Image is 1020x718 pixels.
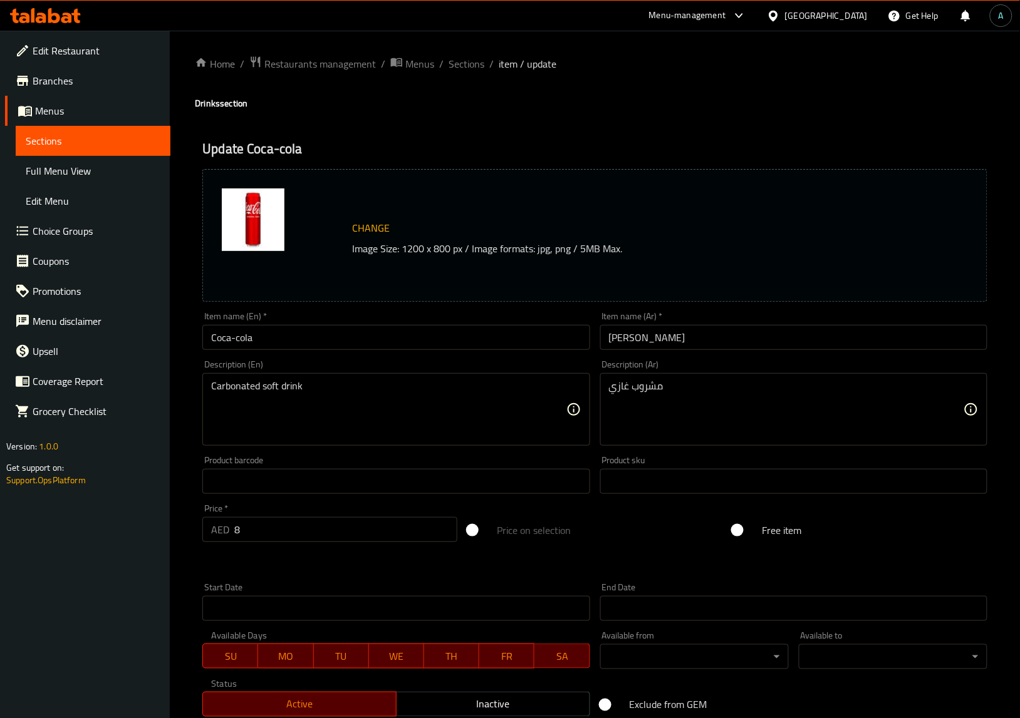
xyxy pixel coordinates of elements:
span: Choice Groups [33,223,160,238]
span: FR [484,647,529,665]
span: Change [352,219,390,237]
h2: Update Coca-cola [202,140,987,158]
span: MO [263,647,308,665]
li: / [439,56,444,71]
a: Promotions [5,276,170,306]
span: Menu disclaimer [33,314,160,329]
a: Home [195,56,235,71]
textarea: مشروب غازي [609,380,964,439]
span: Sections [26,133,160,148]
span: Upsell [33,344,160,359]
a: Coverage Report [5,366,170,396]
p: AED [211,522,229,537]
a: Edit Menu [16,186,170,216]
button: SA [534,644,590,669]
span: WE [374,647,419,665]
a: Branches [5,66,170,96]
span: Edit Restaurant [33,43,160,58]
span: Version: [6,438,37,454]
a: Restaurants management [249,56,376,72]
span: Exclude from GEM [630,697,707,712]
span: Edit Menu [26,193,160,208]
img: Cocacolajpg638905231521828009.jpg [222,188,284,251]
span: Menus [35,103,160,118]
input: Please enter product sku [600,469,987,494]
input: Please enter price [234,517,457,542]
a: Menus [5,96,170,126]
button: TU [314,644,369,669]
div: ​ [799,644,987,669]
span: Grocery Checklist [33,404,160,419]
span: Full Menu View [26,163,160,178]
button: Active [202,692,397,717]
span: Coupons [33,254,160,269]
span: Price on selection [497,523,571,538]
span: Get support on: [6,459,64,476]
a: Choice Groups [5,216,170,246]
span: Inactive [402,695,585,714]
span: Active [208,695,392,714]
li: / [381,56,385,71]
div: ​ [600,644,789,669]
button: WE [369,644,424,669]
button: Inactive [396,692,590,717]
span: 1.0.0 [39,438,58,454]
a: Grocery Checklist [5,396,170,426]
span: TU [319,647,364,665]
button: SU [202,644,258,669]
a: Full Menu View [16,156,170,186]
textarea: Carbonated soft drink [211,380,566,439]
button: FR [479,644,534,669]
span: SU [208,647,253,665]
p: Image Size: 1200 x 800 px / Image formats: jpg, png / 5MB Max. [347,241,907,256]
a: Sections [449,56,484,71]
span: item / update [499,56,556,71]
span: Menus [405,56,434,71]
a: Edit Restaurant [5,36,170,66]
input: Enter name Ar [600,325,987,350]
nav: breadcrumb [195,56,995,72]
a: Support.OpsPlatform [6,472,86,488]
a: Upsell [5,336,170,366]
a: Sections [16,126,170,156]
button: Change [347,215,395,241]
span: Promotions [33,284,160,299]
div: Menu-management [649,8,726,23]
button: MO [258,644,313,669]
span: TH [429,647,474,665]
li: / [240,56,244,71]
a: Menus [390,56,434,72]
li: / [489,56,494,71]
a: Menu disclaimer [5,306,170,336]
span: Branches [33,73,160,88]
span: Restaurants management [264,56,376,71]
input: Please enter product barcode [202,469,590,494]
span: Coverage Report [33,374,160,389]
span: A [999,9,1004,23]
h4: Drinks section [195,97,995,110]
div: [GEOGRAPHIC_DATA] [785,9,868,23]
span: Free item [762,523,802,538]
a: Coupons [5,246,170,276]
span: SA [539,647,585,665]
input: Enter name En [202,325,590,350]
button: TH [424,644,479,669]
